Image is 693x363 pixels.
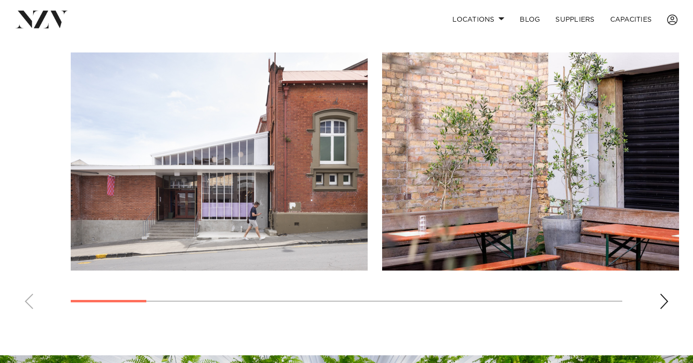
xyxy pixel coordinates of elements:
img: nzv-logo.png [15,11,68,28]
a: SUPPLIERS [548,9,602,30]
a: BLOG [512,9,548,30]
a: Capacities [603,9,660,30]
swiper-slide: 2 / 13 [382,52,679,271]
swiper-slide: 1 / 13 [71,52,368,271]
a: Locations [445,9,512,30]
